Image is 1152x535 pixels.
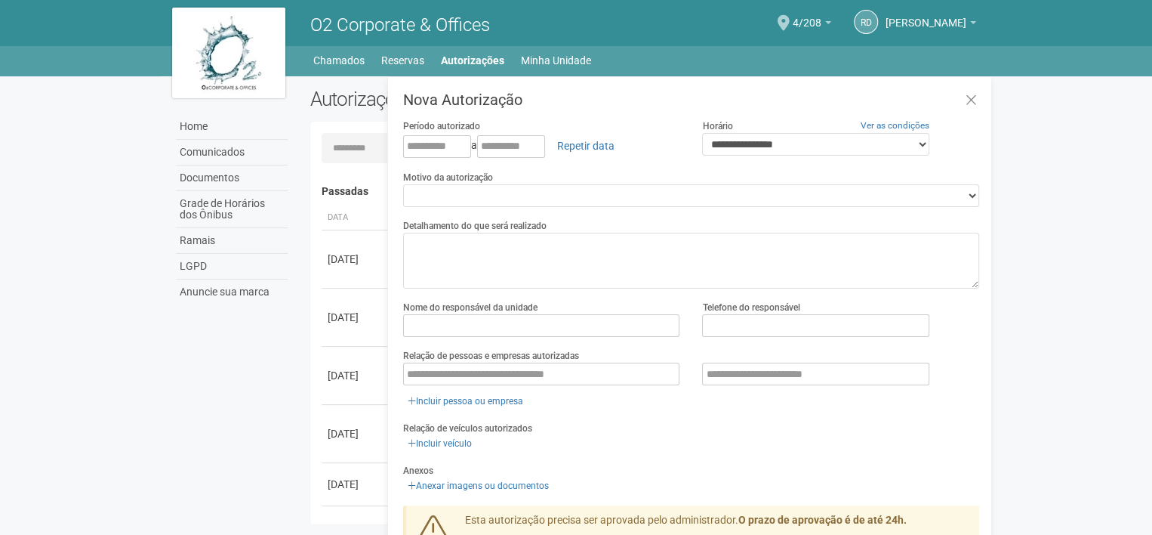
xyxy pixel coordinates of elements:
[328,310,383,325] div: [DATE]
[403,301,537,314] label: Nome do responsável da unidade
[176,140,288,165] a: Comunicados
[403,119,480,133] label: Período autorizado
[322,186,969,197] h4: Passadas
[176,191,288,228] a: Grade de Horários dos Ônibus
[310,14,490,36] span: O2 Corporate & Offices
[403,92,979,107] h3: Nova Autorização
[861,120,929,131] a: Ver as condições
[403,422,532,435] label: Relação de veículos autorizados
[403,349,579,363] label: Relação de pessoas e empresas autorizadas
[547,133,624,159] a: Repetir data
[403,219,547,233] label: Detalhamento do que será realizado
[176,280,288,305] a: Anuncie sua marca
[702,301,799,314] label: Telefone do responsável
[176,254,288,280] a: LGPD
[310,88,633,110] h2: Autorizações
[403,133,680,159] div: a
[176,114,288,140] a: Home
[521,50,591,71] a: Minha Unidade
[328,426,383,441] div: [DATE]
[172,8,285,98] img: logo.jpg
[403,393,528,410] a: Incluir pessoa ou empresa
[702,119,732,133] label: Horário
[328,252,383,267] div: [DATE]
[328,368,383,383] div: [DATE]
[176,165,288,191] a: Documentos
[403,435,476,452] a: Incluir veículo
[441,50,504,71] a: Autorizações
[403,478,553,494] a: Anexar imagens ou documentos
[793,19,831,31] a: 4/208
[793,2,821,29] span: 4/208
[886,2,966,29] span: Ricardo da Rocha Marques Nunes
[403,171,493,184] label: Motivo da autorização
[176,228,288,254] a: Ramais
[403,464,433,478] label: Anexos
[854,10,878,34] a: Rd
[313,50,365,71] a: Chamados
[322,206,390,230] th: Data
[381,50,424,71] a: Reservas
[328,477,383,492] div: [DATE]
[738,514,907,526] strong: O prazo de aprovação é de até 24h.
[886,19,976,31] a: [PERSON_NAME]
